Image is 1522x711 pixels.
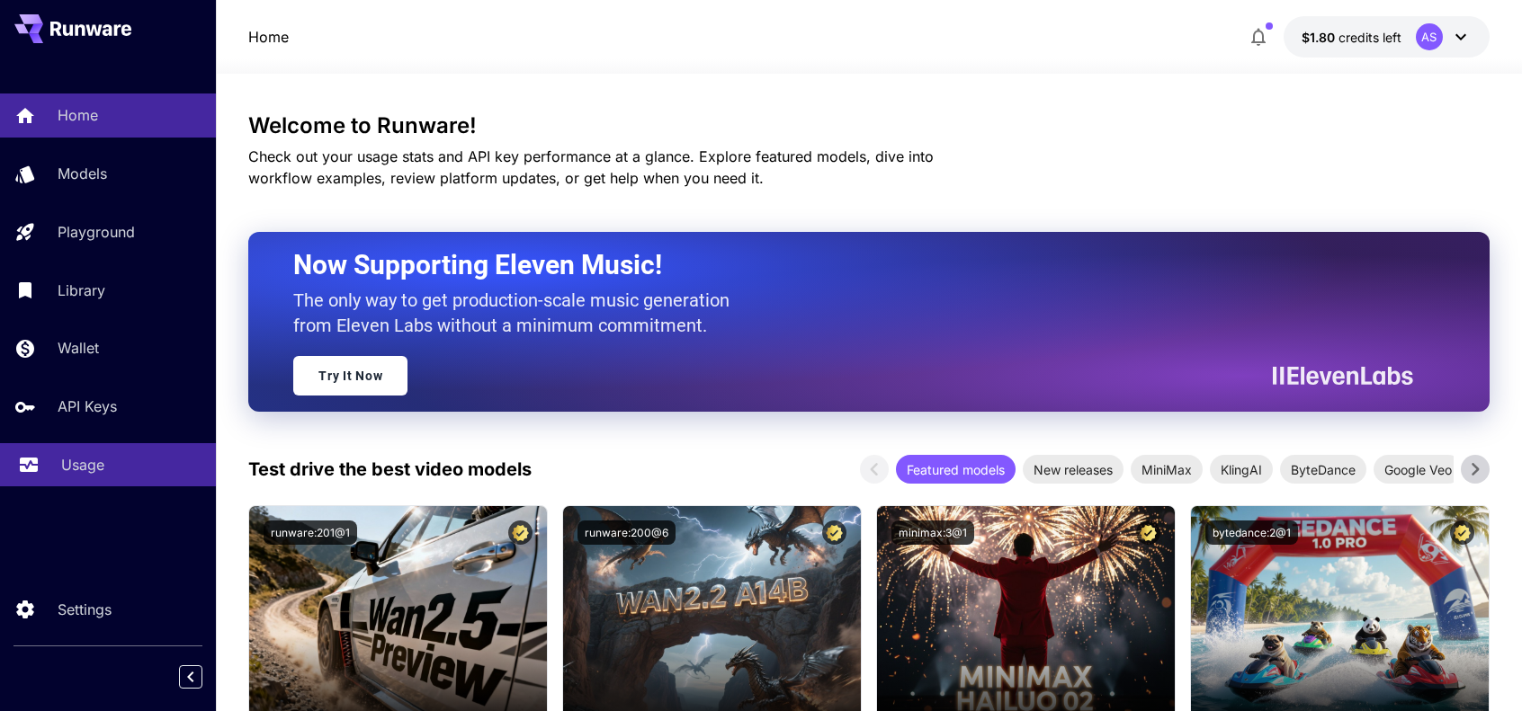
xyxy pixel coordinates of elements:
div: New releases [1023,455,1124,484]
span: MiniMax [1131,460,1203,479]
button: runware:201@1 [264,520,357,545]
div: $1.80311 [1302,28,1401,47]
h3: Welcome to Runware! [248,113,1489,138]
p: Test drive the best video models [248,456,532,483]
span: Google Veo [1374,460,1463,479]
p: Usage [61,454,104,475]
button: Certified Model – Vetted for best performance and includes a commercial license. [822,520,846,545]
div: AS [1416,23,1443,50]
h2: Now Supporting Eleven Music! [293,248,1399,282]
p: API Keys [58,395,117,417]
button: Certified Model – Vetted for best performance and includes a commercial license. [1450,520,1474,545]
p: Home [58,104,98,126]
button: bytedance:2@1 [1205,520,1298,545]
p: The only way to get production-scale music generation from Eleven Labs without a minimum commitment. [293,288,743,338]
span: Featured models [896,460,1016,479]
span: credits left [1338,30,1401,45]
button: $1.80311AS [1284,16,1490,58]
button: Certified Model – Vetted for best performance and includes a commercial license. [508,520,533,545]
button: Certified Model – Vetted for best performance and includes a commercial license. [1136,520,1160,545]
p: Wallet [58,337,99,359]
span: Check out your usage stats and API key performance at a glance. Explore featured models, dive int... [248,147,934,187]
span: $1.80 [1302,30,1338,45]
div: KlingAI [1210,455,1273,484]
div: Collapse sidebar [192,661,216,693]
p: Library [58,280,105,301]
div: Google Veo [1374,455,1463,484]
div: ByteDance [1280,455,1366,484]
span: ByteDance [1280,460,1366,479]
button: runware:200@6 [577,520,676,545]
p: Settings [58,599,112,620]
button: Collapse sidebar [179,665,202,689]
span: New releases [1023,460,1124,479]
span: KlingAI [1210,460,1273,479]
nav: breadcrumb [248,26,289,48]
a: Home [248,26,289,48]
div: Featured models [896,455,1016,484]
div: MiniMax [1131,455,1203,484]
p: Playground [58,221,135,243]
p: Models [58,163,107,184]
button: minimax:3@1 [891,520,974,545]
a: Try It Now [293,356,407,395]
